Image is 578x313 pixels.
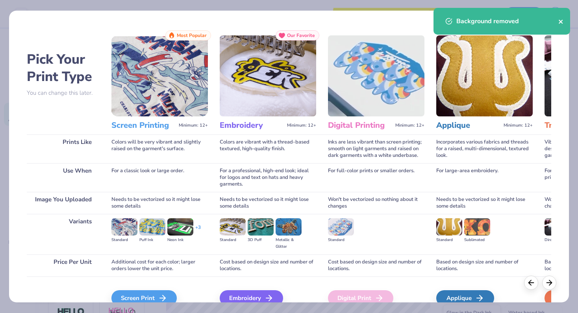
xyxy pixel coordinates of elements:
[220,254,316,276] div: Cost based on design size and number of locations.
[111,237,137,243] div: Standard
[328,192,424,214] div: Won't be vectorized so nothing about it changes
[27,192,100,214] div: Image You Uploaded
[167,218,193,236] img: Neon Ink
[464,218,490,236] img: Sublimated
[464,237,490,243] div: Sublimated
[558,17,564,26] button: close
[436,237,462,243] div: Standard
[111,120,176,131] h3: Screen Printing
[287,123,316,128] span: Minimum: 12+
[27,134,100,163] div: Prints Like
[395,123,424,128] span: Minimum: 12+
[111,163,208,192] div: For a classic look or large order.
[167,237,193,243] div: Neon Ink
[436,218,462,236] img: Standard
[220,120,284,131] h3: Embroidery
[436,290,494,306] div: Applique
[220,237,246,243] div: Standard
[436,192,533,214] div: Needs to be vectorized so it might lose some details
[111,192,208,214] div: Needs to be vectorized so it might lose some details
[436,134,533,163] div: Incorporates various fabrics and threads for a raised, multi-dimensional, textured look.
[139,218,165,236] img: Puff Ink
[276,218,302,236] img: Metallic & Glitter
[545,237,571,243] div: Direct-to-film
[139,237,165,243] div: Puff Ink
[248,218,274,236] img: 3D Puff
[287,33,315,38] span: Our Favorite
[248,237,274,243] div: 3D Puff
[111,134,208,163] div: Colors will be very vibrant and slightly raised on the garment's surface.
[220,134,316,163] div: Colors are vibrant with a thread-based textured, high-quality finish.
[436,35,533,116] img: Applique
[504,123,533,128] span: Minimum: 12+
[27,90,100,96] p: You can change this later.
[328,35,424,116] img: Digital Printing
[177,33,207,38] span: Most Popular
[195,224,201,238] div: + 3
[436,163,533,192] div: For large-area embroidery.
[436,120,500,131] h3: Applique
[328,218,354,236] img: Standard
[111,35,208,116] img: Screen Printing
[328,237,354,243] div: Standard
[328,134,424,163] div: Inks are less vibrant than screen printing; smooth on light garments and raised on dark garments ...
[456,17,558,26] div: Background removed
[220,163,316,192] div: For a professional, high-end look; ideal for logos and text on hats and heavy garments.
[328,290,393,306] div: Digital Print
[436,254,533,276] div: Based on design size and number of locations.
[111,254,208,276] div: Additional cost for each color; larger orders lower the unit price.
[27,254,100,276] div: Price Per Unit
[545,218,571,236] img: Direct-to-film
[220,192,316,214] div: Needs to be vectorized so it might lose some details
[220,218,246,236] img: Standard
[220,290,283,306] div: Embroidery
[276,237,302,250] div: Metallic & Glitter
[220,35,316,116] img: Embroidery
[179,123,208,128] span: Minimum: 12+
[111,290,177,306] div: Screen Print
[27,163,100,192] div: Use When
[328,163,424,192] div: For full-color prints or smaller orders.
[111,218,137,236] img: Standard
[27,51,100,85] h2: Pick Your Print Type
[328,254,424,276] div: Cost based on design size and number of locations.
[328,120,392,131] h3: Digital Printing
[27,214,100,254] div: Variants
